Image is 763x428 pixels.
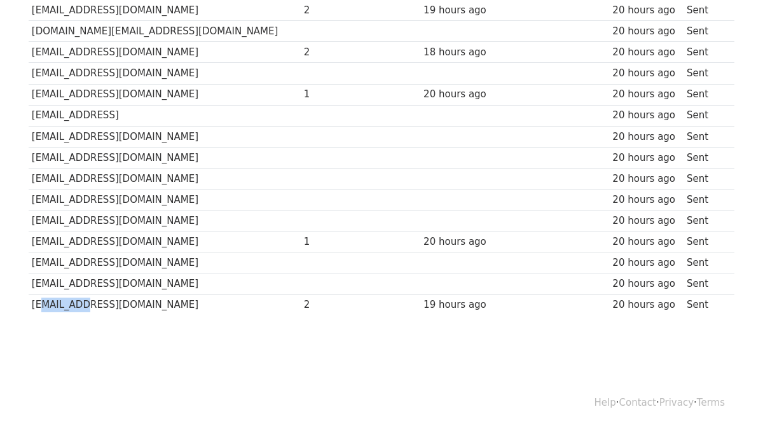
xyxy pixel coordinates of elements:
a: Privacy [659,397,694,408]
div: Виджет чата [699,367,763,428]
td: Sent [684,105,727,126]
td: [EMAIL_ADDRESS][DOMAIN_NAME] [29,294,301,315]
div: 1 [304,235,359,249]
div: 20 hours ago [612,87,680,102]
div: 20 hours ago [612,3,680,18]
td: Sent [684,42,727,63]
div: 20 hours ago [612,108,680,123]
div: 20 hours ago [423,87,513,102]
td: [EMAIL_ADDRESS][DOMAIN_NAME] [29,84,301,105]
div: 19 hours ago [423,3,513,18]
td: Sent [684,273,727,294]
div: 2 [304,3,359,18]
td: Sent [684,168,727,189]
td: Sent [684,252,727,273]
td: [EMAIL_ADDRESS][DOMAIN_NAME] [29,211,301,231]
a: Terms [697,397,725,408]
td: Sent [684,211,727,231]
td: [EMAIL_ADDRESS][DOMAIN_NAME] [29,63,301,84]
div: 20 hours ago [612,130,680,144]
div: 2 [304,45,359,60]
td: [EMAIL_ADDRESS][DOMAIN_NAME] [29,42,301,63]
div: 20 hours ago [612,45,680,60]
a: Help [595,397,616,408]
a: Contact [619,397,656,408]
td: Sent [684,294,727,315]
td: Sent [684,84,727,105]
td: Sent [684,147,727,168]
td: [DOMAIN_NAME][EMAIL_ADDRESS][DOMAIN_NAME] [29,21,301,42]
iframe: Chat Widget [699,367,763,428]
td: [EMAIL_ADDRESS][DOMAIN_NAME] [29,126,301,147]
td: Sent [684,63,727,84]
div: 20 hours ago [612,172,680,186]
td: [EMAIL_ADDRESS][DOMAIN_NAME] [29,273,301,294]
div: 20 hours ago [612,235,680,249]
div: 19 hours ago [423,298,513,312]
div: 20 hours ago [612,151,680,165]
div: 20 hours ago [612,193,680,207]
div: 20 hours ago [612,277,680,291]
td: [EMAIL_ADDRESS] [29,105,301,126]
td: [EMAIL_ADDRESS][DOMAIN_NAME] [29,168,301,189]
div: 2 [304,298,359,312]
div: 20 hours ago [612,214,680,228]
div: 20 hours ago [612,256,680,270]
td: [EMAIL_ADDRESS][DOMAIN_NAME] [29,190,301,211]
td: Sent [684,190,727,211]
td: Sent [684,21,727,42]
div: 20 hours ago [612,66,680,81]
td: [EMAIL_ADDRESS][DOMAIN_NAME] [29,252,301,273]
td: Sent [684,231,727,252]
div: 18 hours ago [423,45,513,60]
div: 20 hours ago [612,298,680,312]
div: 20 hours ago [423,235,513,249]
td: [EMAIL_ADDRESS][DOMAIN_NAME] [29,147,301,168]
td: Sent [684,126,727,147]
div: 20 hours ago [612,24,680,39]
td: [EMAIL_ADDRESS][DOMAIN_NAME] [29,231,301,252]
div: 1 [304,87,359,102]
